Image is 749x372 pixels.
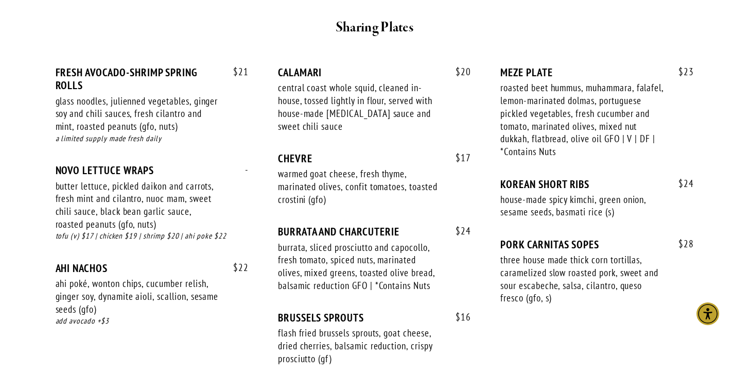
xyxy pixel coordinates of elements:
div: a limited supply made fresh daily [56,133,249,145]
span: $ [456,225,461,237]
span: 28 [668,238,694,250]
span: 20 [445,66,471,78]
span: $ [456,151,461,164]
span: $ [456,311,461,323]
span: $ [678,177,684,190]
div: BRUSSELS SPROUTS [278,311,471,324]
span: $ [233,65,238,78]
div: roasted beet hummus, muhammara, falafel, lemon-marinated dolmas, portuguese pickled vegetables, f... [500,81,664,158]
span: $ [678,65,684,78]
div: butter lettuce, pickled daikon and carrots, fresh mint and cilantro, nuoc mam, sweet chili sauce,... [56,180,219,231]
span: 21 [223,66,249,78]
span: 17 [445,152,471,164]
div: Accessibility Menu [696,302,719,325]
div: house-made spicy kimchi, green onion, sesame seeds, basmati rice (s) [500,193,664,218]
div: PORK CARNITAS SOPES [500,238,693,251]
div: add avocado +$3 [56,315,249,327]
span: 23 [668,66,694,78]
div: NOVO LETTUCE WRAPS [56,164,249,177]
span: $ [678,238,684,250]
div: burrata, sliced prosciutto and capocollo, fresh tomato, spiced nuts, marinated olives, mixed gree... [278,241,442,292]
div: three house made thick corn tortillas, caramelized slow roasted pork, sweet and sour escabeche, s... [500,253,664,305]
span: $ [456,65,461,78]
div: glass noodles, julienned vegetables, ginger soy and chili sauces, fresh cilantro and mint, roaste... [56,95,219,133]
div: central coast whole squid, cleaned in-house, tossed lightly in flour, served with house-made [MED... [278,81,442,132]
span: 24 [445,225,471,237]
div: flash fried brussels sprouts, goat cheese, dried cherries, balsamic reduction, crispy prosciutto ... [278,327,442,365]
div: ahi poké, wonton chips, cucumber relish, ginger soy, dynamite aioli, scallion, sesame seeds (gfo) [56,277,219,315]
span: $ [233,261,238,274]
div: BURRATA AND CHARCUTERIE [278,225,471,238]
span: 22 [223,262,249,274]
span: - [235,164,249,176]
span: 24 [668,178,694,190]
div: KOREAN SHORT RIBS [500,178,693,191]
div: CHEVRE [278,152,471,165]
div: AHI NACHOS [56,262,249,275]
div: CALAMARI [278,66,471,79]
div: tofu (v) $17 | chicken $19 | shrimp $20 | ahi poke $22 [56,230,249,242]
strong: Sharing Plates [336,19,413,37]
div: FRESH AVOCADO-SHRIMP SPRING ROLLS [56,66,249,92]
span: 16 [445,311,471,323]
div: warmed goat cheese, fresh thyme, marinated olives, confit tomatoes, toasted crostini (gfo) [278,167,442,206]
div: MEZE PLATE [500,66,693,79]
